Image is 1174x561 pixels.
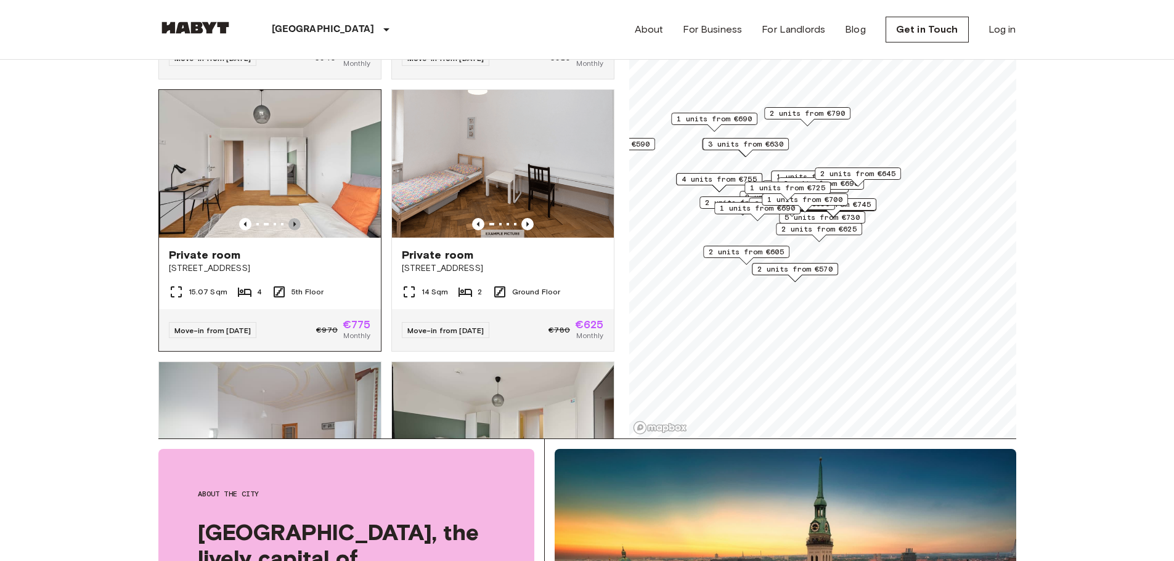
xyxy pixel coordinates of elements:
[702,138,788,157] div: Map marker
[777,171,852,182] span: 1 units from €800
[783,178,858,189] span: 6 units from €690
[472,218,484,230] button: Previous image
[478,286,482,297] span: 2
[402,248,474,262] span: Private room
[512,286,561,297] span: Ground Floor
[392,90,614,238] img: Marketing picture of unit DE-02-026-02M
[569,138,655,157] div: Map marker
[158,22,232,34] img: Habyt
[757,264,833,275] span: 2 units from €570
[159,90,381,238] img: Marketing picture of unit DE-02-023-004-01HF
[771,171,857,190] div: Map marker
[574,139,650,150] span: 3 units from €590
[343,330,370,341] span: Monthly
[779,211,865,230] div: Map marker
[174,326,251,335] span: Move-in from [DATE]
[781,224,857,235] span: 2 units from €625
[257,286,262,297] span: 4
[548,325,570,336] span: €780
[521,218,534,230] button: Previous image
[683,22,742,37] a: For Business
[676,173,762,192] div: Map marker
[633,421,687,435] a: Mapbox logo
[762,22,825,37] a: For Landlords
[677,113,752,124] span: 1 units from €690
[343,58,370,69] span: Monthly
[703,246,789,265] div: Map marker
[239,218,251,230] button: Previous image
[391,89,614,352] a: Marketing picture of unit DE-02-026-02MPrevious imagePrevious imagePrivate room[STREET_ADDRESS]14...
[709,246,784,257] span: 2 units from €605
[750,182,825,193] span: 1 units from €725
[272,22,375,37] p: [GEOGRAPHIC_DATA]
[778,177,864,196] div: Map marker
[703,138,789,157] div: Map marker
[635,22,664,37] a: About
[671,113,757,132] div: Map marker
[705,197,780,208] span: 2 units from €785
[576,58,603,69] span: Monthly
[886,17,969,42] a: Get in Touch
[198,488,495,499] span: About the city
[768,181,843,192] span: 4 units from €715
[392,362,614,510] img: Marketing picture of unit DE-02-023-001-02HF
[682,174,757,185] span: 4 units from €755
[776,223,862,242] div: Map marker
[169,262,371,275] span: [STREET_ADDRESS]
[169,248,241,262] span: Private room
[720,203,795,214] span: 1 units from €690
[815,167,901,187] div: Map marker
[989,22,1016,37] a: Log in
[752,263,838,282] div: Map marker
[158,89,381,352] a: Previous imagePrevious imagePrivate room[STREET_ADDRESS]15.07 Sqm45th FloorMove-in from [DATE]€97...
[402,262,604,275] span: [STREET_ADDRESS]
[770,108,845,119] span: 2 units from €790
[159,362,381,510] img: Marketing picture of unit DE-02-010-04M
[575,319,604,330] span: €625
[820,168,895,179] span: 2 units from €645
[744,182,831,201] div: Map marker
[714,202,801,221] div: Map marker
[291,286,324,297] span: 5th Floor
[762,193,848,212] div: Map marker
[189,286,227,297] span: 15.07 Sqm
[764,107,850,126] div: Map marker
[699,196,786,216] div: Map marker
[796,199,871,210] span: 1 units from €745
[767,194,842,205] span: 1 units from €700
[316,325,338,336] span: €970
[790,198,876,217] div: Map marker
[407,326,484,335] span: Move-in from [DATE]
[343,319,371,330] span: €775
[288,218,301,230] button: Previous image
[708,139,783,150] span: 3 units from €630
[576,330,603,341] span: Monthly
[422,286,449,297] span: 14 Sqm
[845,22,866,37] a: Blog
